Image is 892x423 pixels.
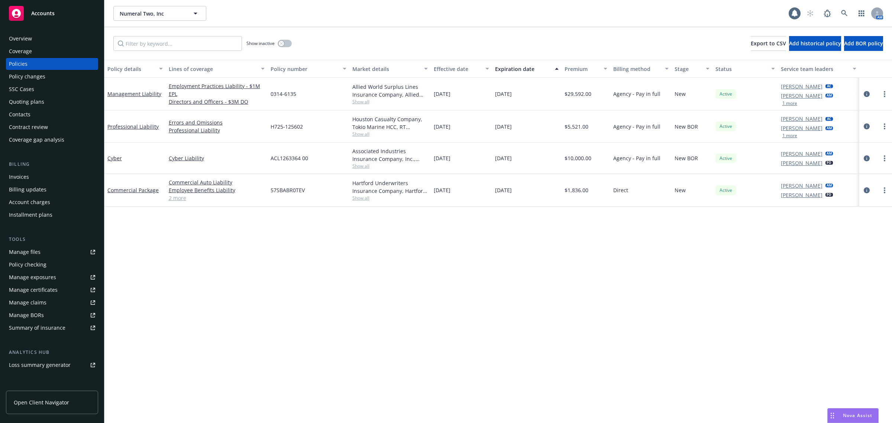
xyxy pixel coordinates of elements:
[781,159,822,167] a: [PERSON_NAME]
[107,123,159,130] a: Professional Liability
[675,123,698,130] span: New BOR
[862,90,871,99] a: circleInformation
[718,155,733,162] span: Active
[9,58,28,70] div: Policies
[837,6,852,21] a: Search
[781,150,822,158] a: [PERSON_NAME]
[169,82,265,98] a: Employment Practices Liability - $1M EPL
[169,126,265,134] a: Professional Liability
[613,90,660,98] span: Agency - Pay in full
[672,60,712,78] button: Stage
[113,6,206,21] button: Numeral Two, Inc
[495,154,512,162] span: [DATE]
[352,65,420,73] div: Market details
[349,60,431,78] button: Market details
[9,259,46,271] div: Policy checking
[169,119,265,126] a: Errors and Omissions
[6,134,98,146] a: Coverage gap analysis
[6,349,98,356] div: Analytics hub
[271,186,305,194] span: 57SBABR0TEV
[610,60,672,78] button: Billing method
[862,154,871,163] a: circleInformation
[6,196,98,208] a: Account charges
[107,155,122,162] a: Cyber
[9,83,34,95] div: SSC Cases
[6,184,98,196] a: Billing updates
[675,65,701,73] div: Stage
[751,36,786,51] button: Export to CSV
[9,284,58,296] div: Manage certificates
[6,309,98,321] a: Manage BORs
[9,322,65,334] div: Summary of insurance
[352,147,428,163] div: Associated Industries Insurance Company, Inc., AmTrust Financial Services, RT Specialty Insurance...
[268,60,349,78] button: Policy number
[6,96,98,108] a: Quoting plans
[781,92,822,100] a: [PERSON_NAME]
[844,40,883,47] span: Add BOR policy
[169,186,265,194] a: Employee Benefits Liability
[352,99,428,105] span: Show all
[271,154,308,162] span: ACL1263364 00
[431,60,492,78] button: Effective date
[104,60,166,78] button: Policy details
[782,101,797,106] button: 1 more
[6,161,98,168] div: Billing
[613,65,660,73] div: Billing method
[9,96,44,108] div: Quoting plans
[565,186,588,194] span: $1,836.00
[6,83,98,95] a: SSC Cases
[565,154,591,162] span: $10,000.00
[271,123,303,130] span: H725-125602
[781,191,822,199] a: [PERSON_NAME]
[6,45,98,57] a: Coverage
[31,10,55,16] span: Accounts
[781,182,822,190] a: [PERSON_NAME]
[495,123,512,130] span: [DATE]
[9,121,48,133] div: Contract review
[107,187,159,194] a: Commercial Package
[6,259,98,271] a: Policy checking
[9,209,52,221] div: Installment plans
[352,131,428,137] span: Show all
[718,123,733,130] span: Active
[166,60,268,78] button: Lines of coverage
[6,271,98,283] a: Manage exposures
[434,123,450,130] span: [DATE]
[352,83,428,99] div: Allied World Surplus Lines Insurance Company, Allied World Assurance Company (AWAC), RT Specialty...
[434,65,481,73] div: Effective date
[565,90,591,98] span: $29,592.00
[803,6,818,21] a: Start snowing
[9,33,32,45] div: Overview
[9,196,50,208] div: Account charges
[107,90,161,97] a: Management Liability
[352,195,428,201] span: Show all
[827,408,879,423] button: Nova Assist
[495,90,512,98] span: [DATE]
[6,246,98,258] a: Manage files
[120,10,184,17] span: Numeral Two, Inc
[613,154,660,162] span: Agency - Pay in full
[712,60,778,78] button: Status
[718,91,733,97] span: Active
[271,90,296,98] span: 0314-6135
[781,83,822,90] a: [PERSON_NAME]
[880,90,889,99] a: more
[169,98,265,106] a: Directors and Officers - $3M DO
[434,186,450,194] span: [DATE]
[862,122,871,131] a: circleInformation
[6,209,98,221] a: Installment plans
[6,322,98,334] a: Summary of insurance
[113,36,242,51] input: Filter by keyword...
[271,65,338,73] div: Policy number
[718,187,733,194] span: Active
[9,171,29,183] div: Invoices
[565,65,599,73] div: Premium
[844,36,883,51] button: Add BOR policy
[9,45,32,57] div: Coverage
[854,6,869,21] a: Switch app
[828,409,837,423] div: Drag to move
[789,36,841,51] button: Add historical policy
[781,124,822,132] a: [PERSON_NAME]
[565,123,588,130] span: $5,521.00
